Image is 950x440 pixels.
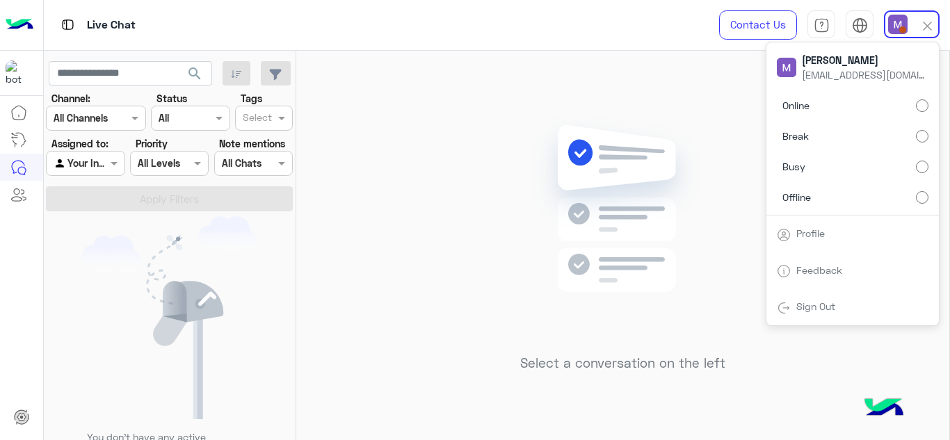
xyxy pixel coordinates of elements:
img: userImage [777,58,796,77]
label: Status [156,91,187,106]
input: Break [916,130,928,142]
div: Select [241,110,272,128]
a: tab [807,10,835,40]
img: tab [777,301,791,315]
button: search [178,61,212,91]
img: tab [814,17,830,33]
img: tab [852,17,868,33]
a: Sign Out [796,300,835,312]
input: Busy [916,161,928,173]
h5: Select a conversation on the left [520,355,725,371]
p: Live Chat [87,16,136,35]
img: no messages [522,114,723,345]
img: 317874714732967 [6,60,31,85]
span: Busy [782,159,805,174]
span: [EMAIL_ADDRESS][DOMAIN_NAME] [802,67,927,82]
label: Channel: [51,91,90,106]
a: Contact Us [719,10,797,40]
span: search [186,65,203,82]
label: Tags [241,91,262,106]
input: Offline [916,191,928,204]
img: tab [777,228,791,242]
label: Priority [136,136,168,151]
a: Feedback [796,264,842,276]
label: Assigned to: [51,136,108,151]
img: userImage [888,15,908,34]
img: tab [777,264,791,278]
input: Online [916,99,928,112]
img: empty users [82,216,257,419]
img: Logo [6,10,33,40]
span: Offline [782,190,811,204]
img: close [919,18,935,34]
span: Online [782,98,810,113]
button: Apply Filters [46,186,293,211]
img: tab [59,16,77,33]
a: Profile [796,227,825,239]
img: hulul-logo.png [860,384,908,433]
span: Break [782,129,809,143]
span: [PERSON_NAME] [802,53,927,67]
label: Note mentions [219,136,285,151]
